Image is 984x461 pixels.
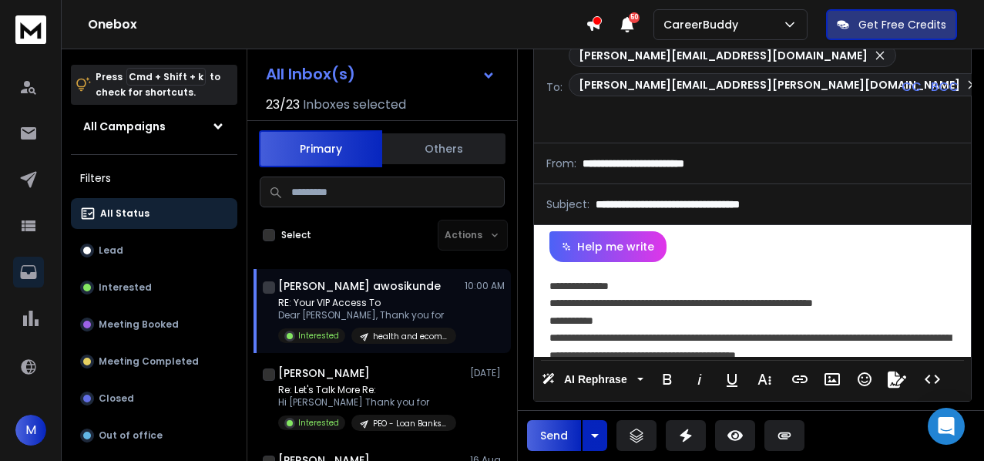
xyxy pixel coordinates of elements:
p: Press to check for shortcuts. [96,69,220,100]
p: [PERSON_NAME][EMAIL_ADDRESS][PERSON_NAME][DOMAIN_NAME] [579,77,960,93]
h3: Filters [71,167,237,189]
button: Others [382,132,505,166]
button: Signature [882,364,912,395]
button: All Status [71,198,237,229]
p: Closed [99,392,134,405]
button: Emoticons [850,364,879,395]
button: Insert Image (⌘P) [818,364,847,395]
p: Meeting Completed [99,355,199,368]
p: All Status [100,207,149,220]
p: Meeting Booked [99,318,179,331]
button: Send [527,420,581,451]
p: health and ecommerce ([PERSON_NAME]) [373,331,447,342]
p: Interested [99,281,152,294]
button: Primary [259,130,382,167]
h3: Inboxes selected [303,96,406,114]
button: All Inbox(s) [254,59,508,89]
button: Bold (⌘B) [653,364,682,395]
button: M [15,415,46,446]
button: Lead [71,235,237,266]
p: [PERSON_NAME][EMAIL_ADDRESS][DOMAIN_NAME] [579,48,868,63]
span: AI Rephrase [561,373,630,386]
p: Re: Let's Talk More Re: [278,384,456,396]
button: More Text [750,364,779,395]
button: Meeting Completed [71,346,237,377]
button: Closed [71,383,237,414]
button: Get Free Credits [826,9,957,40]
button: Help me write [549,231,667,262]
p: BCC [931,78,959,96]
button: Interested [71,272,237,303]
button: Underline (⌘U) [717,364,747,395]
img: logo [15,15,46,44]
button: Insert Link (⌘K) [785,364,814,395]
span: 23 / 23 [266,96,300,114]
button: Out of office [71,420,237,451]
p: [DATE] [470,367,505,379]
p: 10:00 AM [465,280,505,292]
p: RE: Your VIP Access To [278,297,456,309]
h1: Onebox [88,15,586,34]
p: Interested [298,417,339,429]
button: Italic (⌘I) [685,364,714,395]
div: Open Intercom Messenger [928,408,965,445]
h1: [PERSON_NAME] [278,365,370,381]
h1: [PERSON_NAME] awosikunde [278,278,441,294]
p: To: [546,79,563,95]
p: Dear [PERSON_NAME], Thank you for [278,309,456,321]
p: CC [902,78,922,96]
p: Lead [99,244,123,257]
p: Get Free Credits [858,17,946,32]
h1: All Campaigns [83,119,166,134]
span: 50 [629,12,640,23]
h1: All Inbox(s) [266,66,355,82]
p: Hi [PERSON_NAME] Thank you for [278,396,456,409]
p: Subject: [546,197,589,212]
button: All Campaigns [71,111,237,142]
p: Interested [298,330,339,342]
button: AI Rephrase [539,364,646,395]
span: Cmd + Shift + k [126,68,206,86]
button: Meeting Booked [71,309,237,340]
p: Out of office [99,429,163,442]
p: CareerBuddy [663,17,744,32]
label: Select [281,229,311,241]
button: Code View [918,364,947,395]
p: PEO - Loan Banks (Godsmine) [373,418,447,429]
p: From: [546,156,576,171]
